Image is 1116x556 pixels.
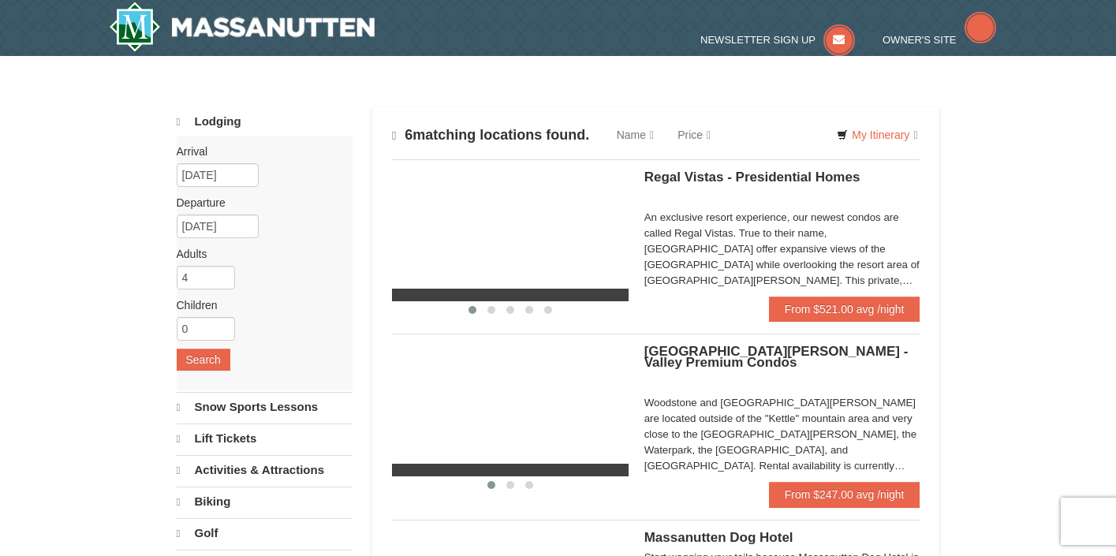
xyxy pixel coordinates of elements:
a: My Itinerary [827,123,928,147]
span: Newsletter Sign Up [700,34,816,46]
label: Adults [177,246,341,262]
a: Activities & Attractions [177,455,353,485]
span: Massanutten Dog Hotel [644,530,793,545]
a: Lodging [177,107,353,136]
a: Owner's Site [883,34,996,46]
a: Snow Sports Lessons [177,392,353,422]
span: Regal Vistas - Presidential Homes [644,170,860,185]
button: Search [177,349,230,371]
img: Massanutten Resort Logo [109,2,375,52]
span: [GEOGRAPHIC_DATA][PERSON_NAME] - Valley Premium Condos [644,344,909,370]
a: Massanutten Resort [109,2,375,52]
div: An exclusive resort experience, our newest condos are called Regal Vistas. True to their name, [G... [644,210,920,289]
div: Woodstone and [GEOGRAPHIC_DATA][PERSON_NAME] are located outside of the "Kettle" mountain area an... [644,395,920,474]
label: Children [177,297,341,313]
span: Owner's Site [883,34,957,46]
a: From $247.00 avg /night [769,482,920,507]
a: Price [666,119,722,151]
a: Lift Tickets [177,424,353,453]
label: Arrival [177,144,341,159]
a: Newsletter Sign Up [700,34,855,46]
a: Biking [177,487,353,517]
label: Departure [177,195,341,211]
a: Name [605,119,666,151]
a: Golf [177,518,353,548]
a: From $521.00 avg /night [769,297,920,322]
